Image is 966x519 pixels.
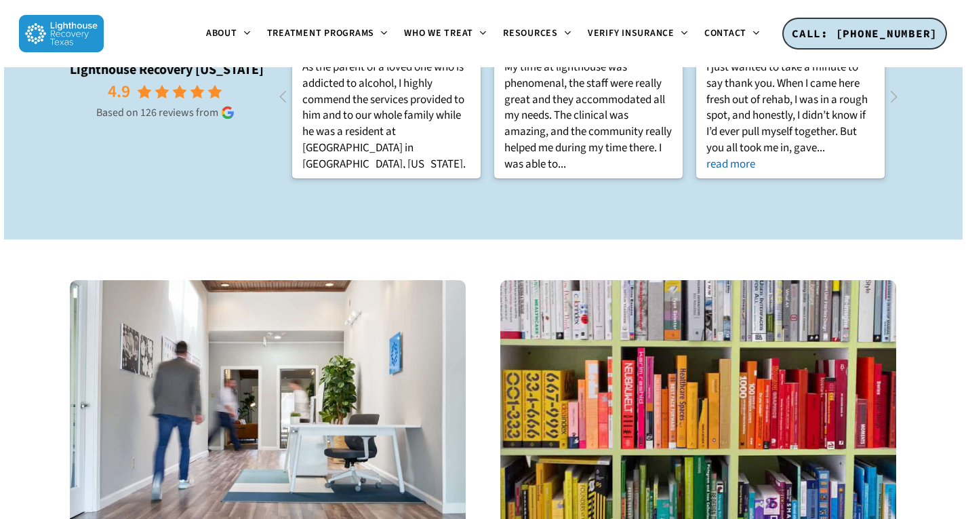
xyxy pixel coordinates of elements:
rp-review-text: I just wanted to take a minute to say thank you. When I came here fresh out of rehab, I was in a ... [706,60,874,168]
span: Who We Treat [404,26,473,40]
span: About [206,26,237,40]
rp-rating: 4.9 [108,79,130,104]
rp-name: Lighthouse Recovery [US_STATE] [61,60,272,79]
rp-based: Based on 126 reviews from [61,105,272,120]
a: Verify Insurance [580,28,696,39]
a: Treatment Programs [259,28,397,39]
rp-s: ... [558,156,566,172]
rp-review-text: As the parent of a loved one who is addicted to alcohol, I highly commend the services provided t... [302,60,470,168]
span: Verify Insurance [588,26,675,40]
rp-s: ... [817,140,825,156]
a: Contact [696,28,768,39]
a: CALL: [PHONE_NUMBER] [782,18,947,50]
img: Lighthouse Recovery Texas [19,15,104,52]
a: About [198,28,259,39]
span: Contact [704,26,746,40]
span: Treatment Programs [267,26,375,40]
span: CALL: [PHONE_NUMBER] [792,26,938,40]
rp-review-text: My time at lighthouse was phenomenal, the staff were really great and they accommodated all my ne... [504,60,672,168]
rp-readmore: read more [706,157,874,173]
span: Resources [503,26,558,40]
a: Resources [495,28,580,39]
a: Who We Treat [396,28,495,39]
